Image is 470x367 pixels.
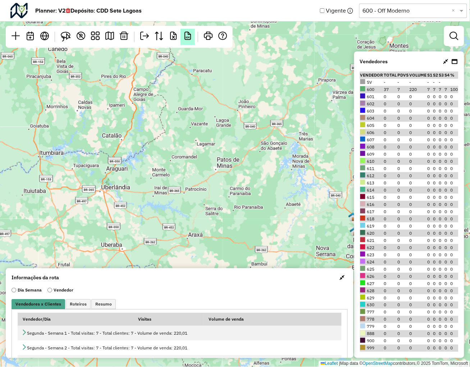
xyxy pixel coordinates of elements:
[384,151,397,158] td: 0
[433,165,439,172] td: 0
[433,79,439,86] td: -
[409,187,427,194] td: 0
[384,208,397,215] td: 0
[88,29,102,45] a: Gabarito
[427,172,433,179] td: 0
[427,266,433,273] td: 0
[9,29,23,45] a: Iniciar novo planner
[433,115,439,122] td: 0
[409,230,427,237] td: 0
[384,79,397,86] td: -
[444,237,450,244] td: 0
[23,29,37,45] a: Planner D+1 ou D-1
[450,151,458,158] td: 0
[439,158,444,165] td: 0
[427,79,433,86] td: -
[47,287,52,293] input: Vendedor
[450,179,458,187] td: 0
[47,287,73,293] label: Vendedor
[427,244,433,251] td: 0
[397,129,409,136] td: 0
[439,258,444,266] td: 0
[409,86,427,93] td: 220
[450,107,458,115] td: 0
[427,86,433,93] td: 7
[384,72,397,79] th: Total de clientes
[444,115,450,122] td: 0
[409,107,427,115] td: 0
[444,172,450,179] td: 0
[450,172,458,179] td: 0
[384,86,397,93] td: 37
[450,143,458,151] td: 0
[444,72,450,79] th: S4
[409,201,427,208] td: 0
[439,223,444,230] td: 0
[427,143,433,151] td: 0
[384,251,397,258] td: 0
[439,129,444,136] td: 0
[427,115,433,122] td: 0
[409,158,427,165] td: 0
[409,215,427,223] td: 0
[427,165,433,172] td: 0
[427,194,433,201] td: 0
[433,280,439,287] td: 0
[397,93,409,100] td: 0
[70,302,87,306] span: Roteiros
[444,179,450,187] td: 0
[397,280,409,287] td: 0
[360,187,384,194] td: 614
[384,165,397,172] td: 0
[433,107,439,115] td: 0
[433,266,439,273] td: 0
[450,251,458,258] td: 0
[433,93,439,100] td: 0
[397,136,409,143] td: 0
[450,165,458,172] td: 0
[439,194,444,201] td: 0
[384,266,397,273] td: 0
[384,244,397,251] td: 0
[433,194,439,201] td: 0
[409,136,427,143] td: 0
[360,129,384,136] td: 606
[450,266,458,273] td: 0
[37,29,52,45] a: Visão geral - Abre nova aba
[439,215,444,223] td: 0
[409,251,427,258] td: 0
[384,258,397,266] td: 0
[409,266,427,273] td: 0
[450,244,458,251] td: 0
[450,258,458,266] td: 0
[444,151,450,158] td: 0
[181,29,195,45] a: Relatório de km
[450,100,458,107] td: 0
[384,187,397,194] td: 0
[439,172,444,179] td: 0
[444,143,450,151] td: 0
[397,215,409,223] td: 0
[427,230,433,237] td: 0
[384,129,397,136] td: 0
[444,244,450,251] td: 0
[450,86,458,93] td: 100
[439,208,444,215] td: 0
[350,227,359,236] img: Inhauma
[427,158,433,165] td: 0
[444,201,450,208] td: 0
[450,230,458,237] td: 0
[348,212,358,221] img: Paraopeba
[433,151,439,158] td: 0
[433,223,439,230] td: 0
[444,136,450,143] td: 0
[15,302,61,306] span: Vendedores x Clientes
[360,223,384,230] td: 619
[409,115,427,122] td: 0
[450,223,458,230] td: 0
[397,187,409,194] td: 0
[409,258,427,266] td: 0
[427,208,433,215] td: 0
[427,223,433,230] td: 0
[360,179,384,187] td: 613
